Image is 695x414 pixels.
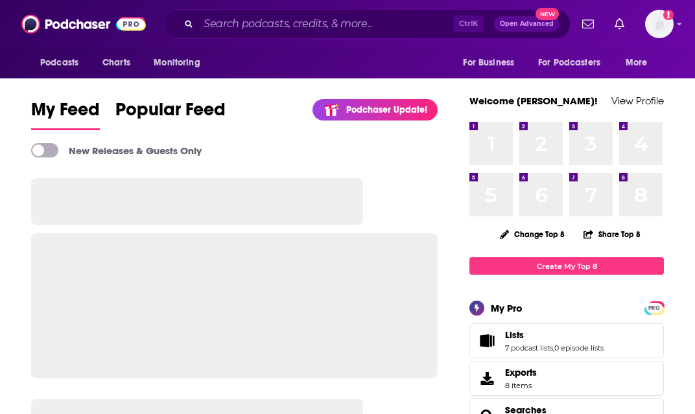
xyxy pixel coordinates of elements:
[469,257,664,275] a: Create My Top 8
[505,381,537,390] span: 8 items
[500,21,554,27] span: Open Advanced
[492,226,572,242] button: Change Top 8
[617,51,664,75] button: open menu
[31,98,100,128] span: My Feed
[198,14,453,34] input: Search podcasts, credits, & more...
[40,54,78,72] span: Podcasts
[645,10,674,38] button: Show profile menu
[94,51,138,75] a: Charts
[21,12,146,36] img: Podchaser - Follow, Share and Rate Podcasts
[491,302,523,314] div: My Pro
[530,51,619,75] button: open menu
[454,51,530,75] button: open menu
[663,10,674,20] svg: Add a profile image
[102,54,130,72] span: Charts
[453,16,484,32] span: Ctrl K
[474,369,500,387] span: Exports
[554,343,604,352] a: 0 episode lists
[577,13,599,35] a: Show notifications dropdown
[505,343,553,352] a: 7 podcast lists
[583,222,641,247] button: Share Top 8
[469,323,664,358] span: Lists
[553,343,554,352] span: ,
[505,329,524,341] span: Lists
[645,10,674,38] span: Logged in as kkneafsey
[611,95,664,107] a: View Profile
[494,16,560,32] button: Open AdvancedNew
[469,95,598,107] a: Welcome [PERSON_NAME]!
[474,332,500,350] a: Lists
[646,303,662,312] a: PRO
[536,8,559,20] span: New
[31,143,202,157] a: New Releases & Guests Only
[505,367,537,378] span: Exports
[505,329,604,341] a: Lists
[145,51,217,75] button: open menu
[163,9,571,39] div: Search podcasts, credits, & more...
[469,361,664,396] a: Exports
[626,54,648,72] span: More
[115,98,226,128] span: Popular Feed
[31,51,95,75] button: open menu
[31,98,100,130] a: My Feed
[463,54,514,72] span: For Business
[538,54,600,72] span: For Podcasters
[346,104,427,115] p: Podchaser Update!
[645,10,674,38] img: User Profile
[646,303,662,313] span: PRO
[115,98,226,130] a: Popular Feed
[609,13,630,35] a: Show notifications dropdown
[154,54,200,72] span: Monitoring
